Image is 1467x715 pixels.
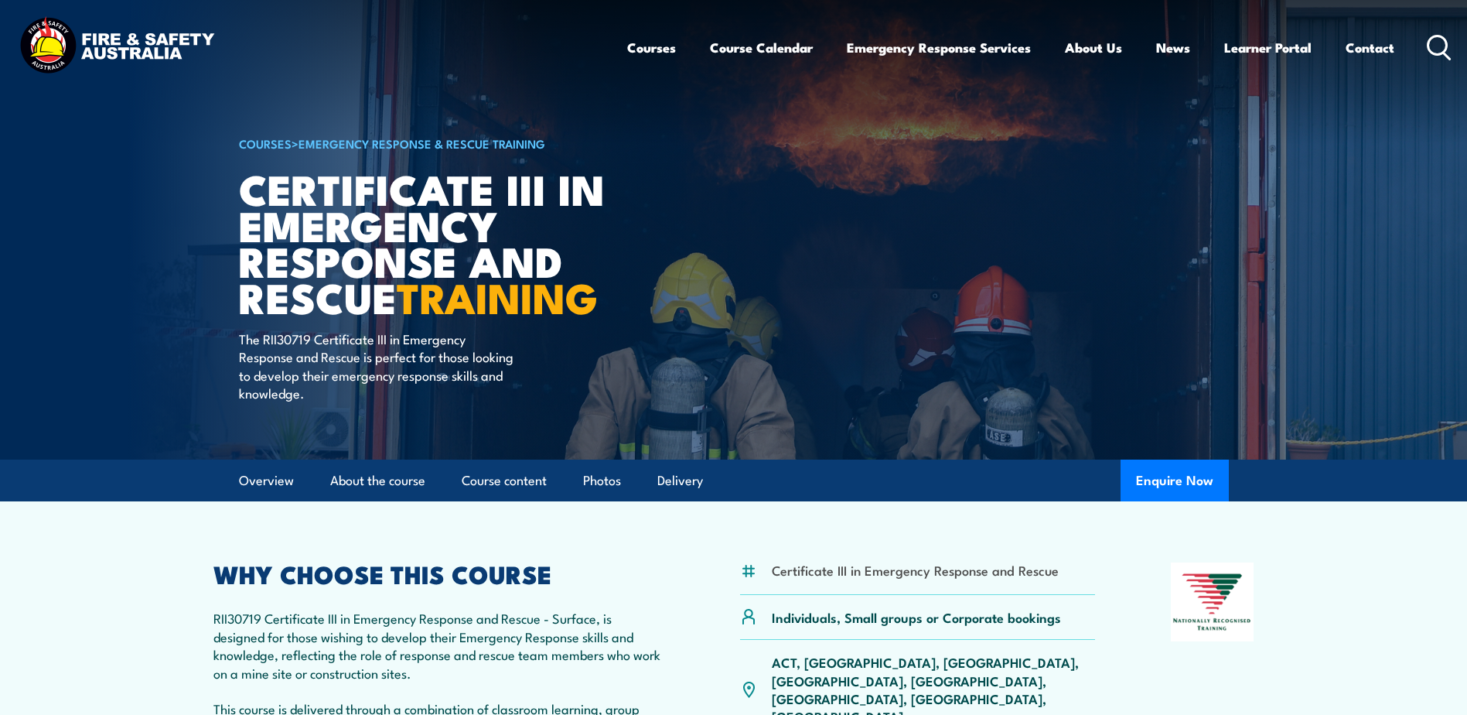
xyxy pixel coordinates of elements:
a: Overview [239,460,294,501]
a: About the course [330,460,425,501]
button: Enquire Now [1121,460,1229,501]
a: Delivery [657,460,703,501]
a: Course Calendar [710,27,813,68]
li: Certificate III in Emergency Response and Rescue [772,561,1059,579]
a: Contact [1346,27,1394,68]
a: News [1156,27,1190,68]
strong: TRAINING [397,264,598,328]
h6: > [239,134,621,152]
h1: Certificate III in Emergency Response and Rescue [239,170,621,315]
a: Courses [627,27,676,68]
h2: WHY CHOOSE THIS COURSE [213,563,665,584]
a: Learner Portal [1224,27,1312,68]
a: Emergency Response Services [847,27,1031,68]
p: Individuals, Small groups or Corporate bookings [772,608,1061,626]
img: Nationally Recognised Training logo. [1171,563,1254,641]
p: The RII30719 Certificate III in Emergency Response and Rescue is perfect for those looking to dev... [239,330,521,402]
a: About Us [1065,27,1122,68]
a: COURSES [239,135,292,152]
a: Course content [462,460,547,501]
a: Emergency Response & Rescue Training [299,135,545,152]
a: Photos [583,460,621,501]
